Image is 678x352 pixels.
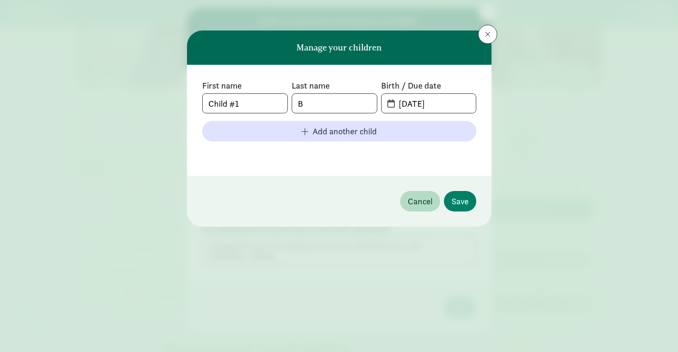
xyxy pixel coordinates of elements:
[393,94,475,113] input: MM-DD-YYYY
[202,80,288,91] label: First name
[296,43,382,52] h6: Manage your children
[452,195,469,208] span: Save
[444,191,476,211] button: Save
[400,191,440,211] button: Cancel
[202,121,476,141] button: Add another child
[381,80,476,91] label: Birth / Due date
[313,125,377,138] span: Add another child
[292,80,377,91] label: Last name
[408,195,432,208] span: Cancel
